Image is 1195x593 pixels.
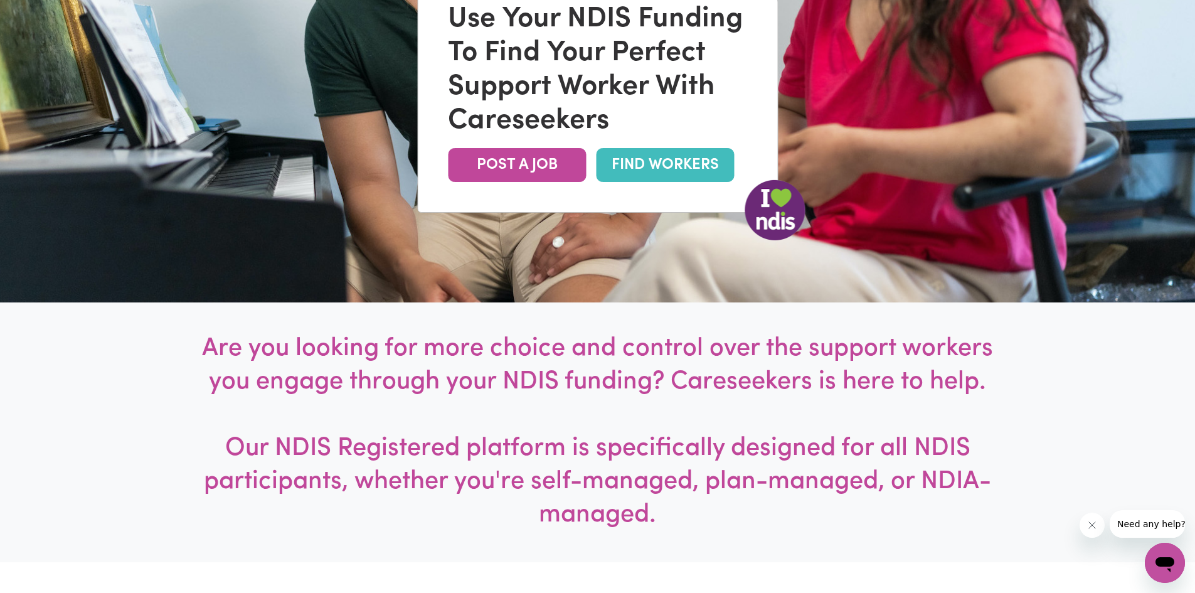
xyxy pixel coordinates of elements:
[448,148,586,182] a: POST A JOB
[1145,543,1185,583] iframe: Button to launch messaging window
[596,148,734,182] a: FIND WORKERS
[1110,510,1185,538] iframe: Message from company
[190,333,1006,532] h1: Are you looking for more choice and control over the support workers you engage through your NDIS...
[1080,513,1105,538] iframe: Close message
[743,178,805,240] img: NDIS Logo
[448,3,747,138] div: Use Your NDIS Funding To Find Your Perfect Support Worker With Careseekers
[8,9,76,19] span: Need any help?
